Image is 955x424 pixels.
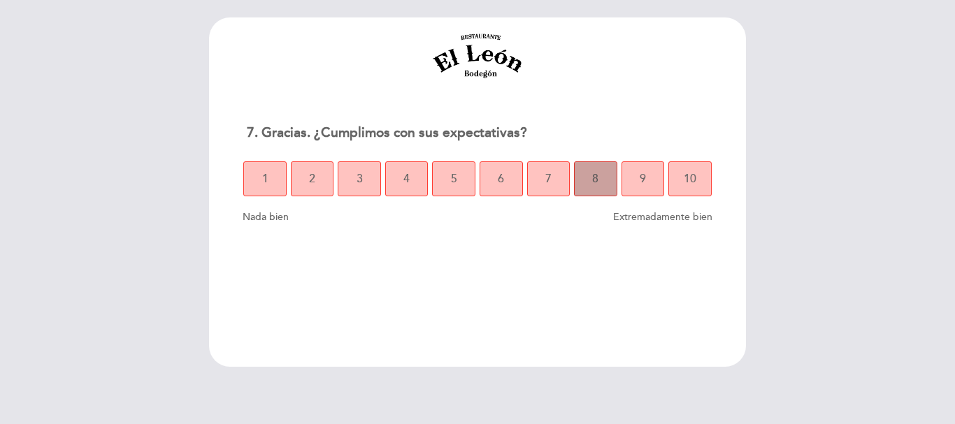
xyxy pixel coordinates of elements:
[613,211,712,223] span: Extremadamente bien
[309,159,315,198] span: 2
[243,211,289,223] span: Nada bien
[236,116,719,150] div: 7. Gracias. ¿Cumplimos con sus expectativas?
[432,161,475,196] button: 5
[357,159,363,198] span: 3
[592,159,598,198] span: 8
[262,159,268,198] span: 1
[385,161,429,196] button: 4
[498,159,504,198] span: 6
[243,161,287,196] button: 1
[429,31,526,80] img: header_1721317290.png
[668,161,712,196] button: 10
[545,159,552,198] span: 7
[574,161,617,196] button: 8
[622,161,665,196] button: 9
[291,161,334,196] button: 2
[338,161,381,196] button: 3
[640,159,646,198] span: 9
[451,159,457,198] span: 5
[480,161,523,196] button: 6
[403,159,410,198] span: 4
[527,161,570,196] button: 7
[684,159,696,198] span: 10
